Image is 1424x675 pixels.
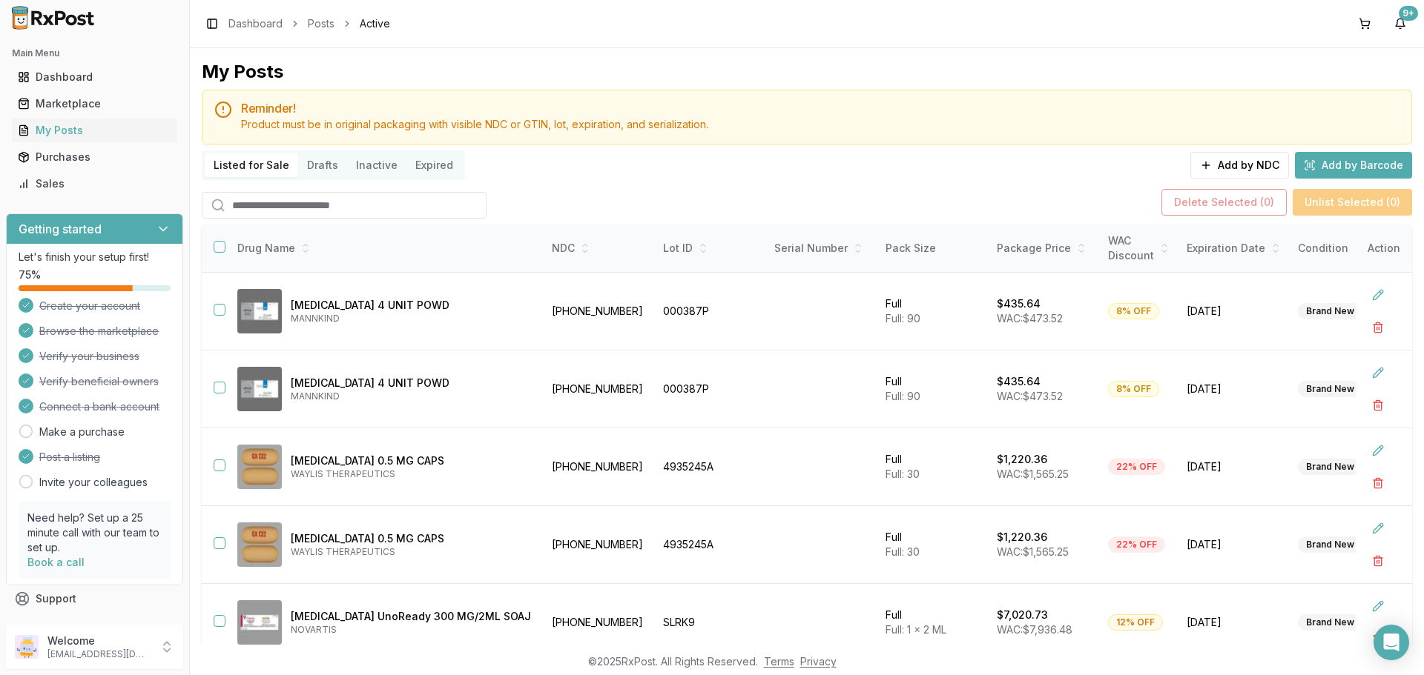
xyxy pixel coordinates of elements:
h3: Getting started [19,220,102,238]
span: 75 % [19,267,41,282]
span: WAC: $473.52 [997,390,1063,402]
div: Brand New [1298,614,1362,631]
button: Dashboard [6,65,183,89]
a: Dashboard [12,64,177,90]
div: 22% OFF [1108,536,1165,553]
p: Welcome [47,634,151,648]
p: WAYLIS THERAPEUTICS [291,546,531,558]
td: 4935245A [654,428,765,506]
td: 4935245A [654,506,765,584]
a: My Posts [12,117,177,144]
span: [DATE] [1187,382,1280,396]
button: Edit [1365,515,1391,542]
h2: Main Menu [12,47,177,59]
a: Make a purchase [39,425,125,439]
nav: breadcrumb [228,16,390,31]
span: [DATE] [1187,615,1280,630]
button: Delete [1365,392,1391,419]
img: Avodart 0.5 MG CAPS [237,445,282,489]
a: Privacy [800,655,837,668]
span: WAC: $1,565.25 [997,545,1069,558]
span: [DATE] [1187,537,1280,552]
button: Purchases [6,145,183,169]
span: WAC: $1,565.25 [997,468,1069,480]
p: $435.64 [997,374,1041,389]
div: Marketplace [18,96,171,111]
span: [DATE] [1187,459,1280,474]
button: Edit [1365,593,1391,619]
span: [DATE] [1187,304,1280,319]
a: Dashboard [228,16,283,31]
button: Edit [1365,282,1391,308]
img: RxPost Logo [6,6,101,30]
div: 22% OFF [1108,459,1165,475]
button: Delete [1365,314,1391,341]
div: 8% OFF [1108,381,1159,397]
span: WAC: $7,936.48 [997,623,1072,636]
th: Action [1356,225,1412,273]
p: $1,220.36 [997,530,1047,545]
td: [PHONE_NUMBER] [543,428,654,506]
span: Active [360,16,390,31]
span: Full: 1 x 2 ML [886,623,946,636]
button: Support [6,585,183,612]
span: Browse the marketplace [39,324,159,339]
td: Full [877,506,988,584]
button: Inactive [347,153,406,177]
h5: Reminder! [241,102,1400,114]
div: My Posts [202,60,283,84]
p: WAYLIS THERAPEUTICS [291,468,531,480]
a: Sales [12,170,177,197]
span: Post a listing [39,450,100,465]
td: 000387P [654,350,765,428]
div: Brand New [1298,303,1362,319]
span: Verify your business [39,349,139,364]
a: Marketplace [12,90,177,117]
div: Brand New [1298,459,1362,475]
td: [PHONE_NUMBER] [543,273,654,350]
button: Edit [1365,437,1391,464]
span: Feedback [36,618,86,633]
button: Sales [6,172,183,196]
div: Expiration Date [1187,241,1280,256]
span: Full: 30 [886,545,920,558]
p: [MEDICAL_DATA] 4 UNIT POWD [291,298,531,313]
span: Full: 30 [886,468,920,480]
span: Full: 90 [886,312,920,325]
span: WAC: $473.52 [997,312,1063,325]
p: [MEDICAL_DATA] UnoReady 300 MG/2ML SOAJ [291,609,531,624]
div: Brand New [1298,536,1362,553]
div: Dashboard [18,70,171,84]
td: Full [877,584,988,662]
a: Posts [308,16,334,31]
p: [MEDICAL_DATA] 4 UNIT POWD [291,376,531,390]
div: Sales [18,176,171,191]
td: Full [877,350,988,428]
div: Serial Number [774,241,868,256]
span: Verify beneficial owners [39,374,159,389]
span: Connect a bank account [39,399,159,414]
img: User avatar [15,635,39,659]
div: My Posts [18,123,171,138]
img: Afrezza 4 UNIT POWD [237,367,282,411]
div: 9+ [1399,6,1418,21]
button: My Posts [6,119,183,142]
img: Cosentyx UnoReady 300 MG/2ML SOAJ [237,600,282,645]
td: [PHONE_NUMBER] [543,584,654,662]
div: 12% OFF [1108,614,1163,631]
th: Condition [1289,225,1400,273]
p: Let's finish your setup first! [19,250,171,265]
img: Avodart 0.5 MG CAPS [237,522,282,567]
button: Delete [1365,548,1391,574]
button: Add by NDC [1190,152,1289,179]
a: Terms [764,655,794,668]
div: Brand New [1298,381,1362,397]
div: Package Price [997,241,1090,256]
td: Full [877,428,988,506]
button: Add by Barcode [1295,152,1412,179]
button: Feedback [6,612,183,639]
div: NDC [552,241,645,256]
p: MANNKIND [291,313,531,325]
span: Full: 90 [886,390,920,402]
button: Marketplace [6,92,183,116]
